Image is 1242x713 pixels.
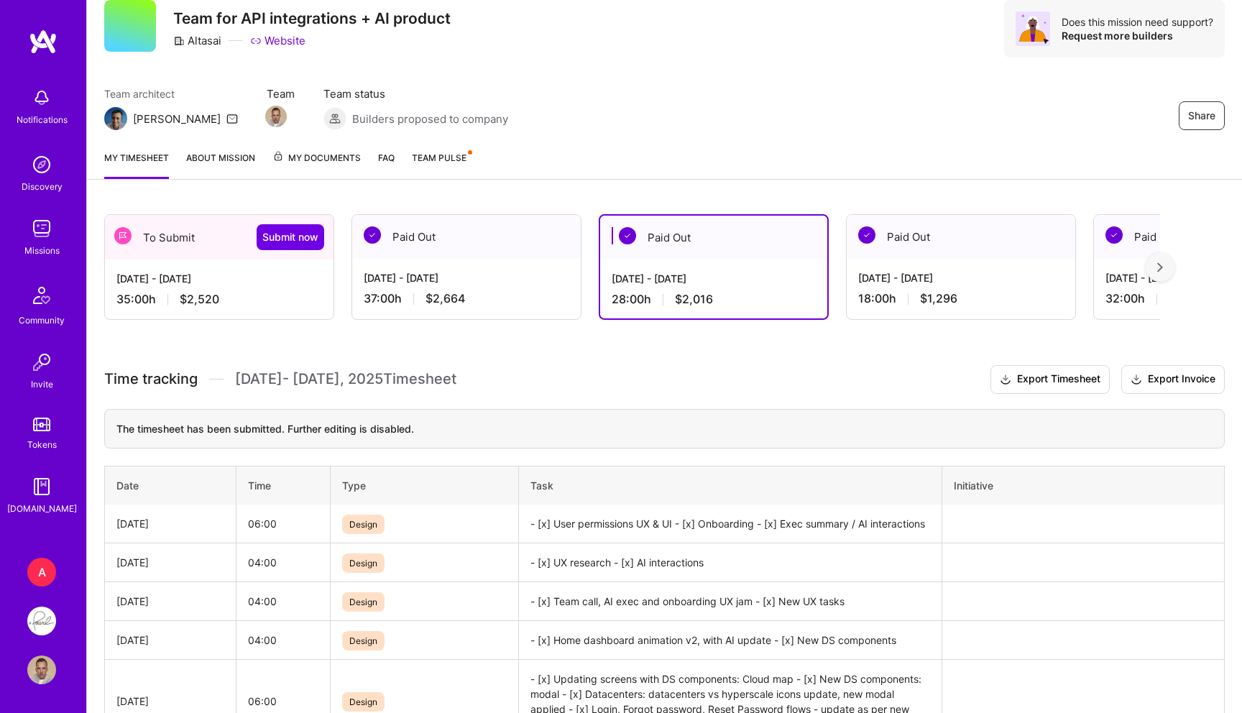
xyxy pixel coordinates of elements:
td: - [x] UX research - [x] AI interactions [519,543,942,581]
span: My Documents [272,150,361,166]
img: Team Architect [104,107,127,130]
div: Paid Out [352,215,581,259]
div: Does this mission need support? [1062,15,1213,29]
a: Website [250,33,305,48]
div: 28:00 h [612,292,816,307]
span: Team [267,86,295,101]
div: Paid Out [600,216,827,259]
div: Missions [24,243,60,258]
img: Pearl: Product Team [27,607,56,635]
a: Team Pulse [412,150,471,179]
a: About Mission [186,150,255,179]
div: [DATE] [116,694,224,709]
h3: Team for API integrations + AI product [173,9,451,27]
span: Share [1188,109,1215,123]
div: 18:00 h [858,291,1064,306]
span: Time tracking [104,370,198,388]
span: Design [342,553,385,573]
th: Time [236,466,331,505]
th: Type [331,466,519,505]
a: User Avatar [24,655,60,684]
span: Design [342,631,385,650]
img: Community [24,278,59,313]
span: Submit now [262,230,318,244]
span: Builders proposed to company [352,111,508,126]
div: [DATE] - [DATE] [612,271,816,286]
img: Paid Out [1105,226,1123,244]
span: Design [342,692,385,712]
th: Initiative [942,466,1225,505]
i: icon Download [1000,372,1011,387]
img: tokens [33,418,50,431]
img: Builders proposed to company [323,107,346,130]
div: [DOMAIN_NAME] [7,501,77,516]
th: Date [105,466,236,505]
div: Invite [31,377,53,392]
img: right [1157,262,1163,272]
div: [DATE] [116,516,224,531]
span: $1,296 [920,291,957,306]
a: A [24,558,60,586]
td: 04:00 [236,620,331,659]
span: Team Pulse [412,152,466,163]
div: Tokens [27,437,57,452]
a: My timesheet [104,150,169,179]
td: 06:00 [236,505,331,543]
div: Paid Out [847,215,1075,259]
a: My Documents [272,150,361,179]
td: 04:00 [236,581,331,620]
div: [PERSON_NAME] [133,111,221,126]
td: - [x] Team call, AI exec and onboarding UX jam - [x] New UX tasks [519,581,942,620]
div: [DATE] [116,555,224,570]
div: [DATE] [116,594,224,609]
img: logo [29,29,57,55]
div: 37:00 h [364,291,569,306]
img: Invite [27,348,56,377]
span: Team architect [104,86,238,101]
img: discovery [27,150,56,179]
div: To Submit [105,215,333,259]
span: Design [342,515,385,534]
img: teamwork [27,214,56,243]
div: [DATE] - [DATE] [364,270,569,285]
td: 04:00 [236,543,331,581]
button: Export Timesheet [990,365,1110,394]
img: bell [27,83,56,112]
span: [DATE] - [DATE] , 2025 Timesheet [235,370,456,388]
a: FAQ [378,150,395,179]
img: Paid Out [858,226,875,244]
i: icon Download [1131,372,1142,387]
img: Paid Out [619,227,636,244]
button: Share [1179,101,1225,130]
span: Team status [323,86,508,101]
span: $2,664 [425,291,465,306]
span: Design [342,592,385,612]
i: icon CompanyGray [173,35,185,47]
th: Task [519,466,942,505]
img: Team Member Avatar [265,106,287,127]
img: User Avatar [27,655,56,684]
div: [DATE] [116,632,224,648]
button: Export Invoice [1121,365,1225,394]
img: guide book [27,472,56,501]
img: To Submit [114,227,132,244]
div: [DATE] - [DATE] [858,270,1064,285]
div: Notifications [17,112,68,127]
td: - [x] Home dashboard animation v2, with AI update - [x] New DS components [519,620,942,659]
div: 35:00 h [116,292,322,307]
td: - [x] User permissions UX & UI - [x] Onboarding - [x] Exec summary / AI interactions [519,505,942,543]
button: Submit now [257,224,324,250]
div: Community [19,313,65,328]
div: Request more builders [1062,29,1213,42]
div: The timesheet has been submitted. Further editing is disabled. [104,409,1225,448]
span: $2,520 [180,292,219,307]
img: Paid Out [364,226,381,244]
div: A [27,558,56,586]
div: [DATE] - [DATE] [116,271,322,286]
span: $2,016 [675,292,713,307]
div: Discovery [22,179,63,194]
i: icon Mail [226,113,238,124]
a: Pearl: Product Team [24,607,60,635]
a: Team Member Avatar [267,104,285,129]
img: Avatar [1016,11,1050,46]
